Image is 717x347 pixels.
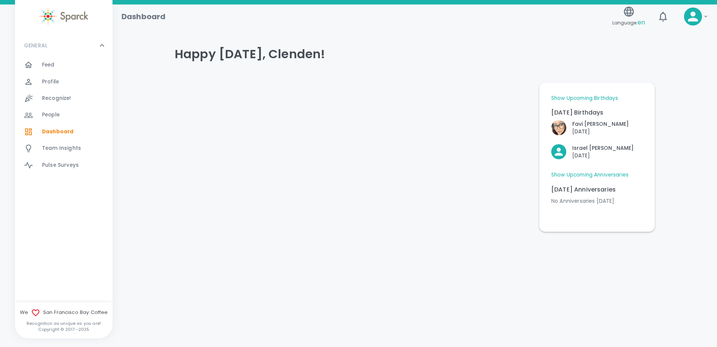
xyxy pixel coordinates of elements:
a: People [15,107,112,123]
a: Dashboard [15,124,112,140]
p: [DATE] Anniversaries [551,185,643,194]
div: GENERAL [15,57,112,177]
p: [DATE] [572,152,634,159]
span: Feed [42,61,55,69]
span: Recognize! [42,95,71,102]
p: GENERAL [24,42,47,49]
p: [DATE] Birthdays [551,108,643,117]
p: Israel [PERSON_NAME] [572,144,634,152]
a: Profile [15,74,112,90]
span: Dashboard [42,128,73,136]
span: Language: [612,18,645,28]
span: en [637,18,645,27]
a: Show Upcoming Birthdays [551,95,618,102]
div: Click to Recognize! [545,138,634,159]
button: Language:en [609,3,648,30]
a: Feed [15,57,112,73]
span: Pulse Surveys [42,161,79,169]
span: Team Insights [42,145,81,152]
img: Sparck logo [39,8,88,25]
span: Profile [42,78,59,86]
a: Sparck logo [15,8,112,25]
h1: Dashboard [121,11,165,23]
div: GENERAL [15,34,112,57]
button: Click to Recognize! [551,144,634,159]
p: [DATE] [572,128,629,135]
div: Click to Recognize! [545,114,629,135]
a: Pulse Surveys [15,157,112,173]
a: Recognize! [15,90,112,107]
a: Team Insights [15,140,112,157]
span: We San Francisco Bay Coffee [15,308,112,317]
p: Recognition as unique as you are! [15,320,112,326]
img: Picture of Favi Ruiz [551,120,566,135]
h4: Happy [DATE], Clenden! [175,47,655,62]
p: Favi [PERSON_NAME] [572,120,629,128]
p: Copyright © 2017 - 2025 [15,326,112,332]
span: People [42,111,60,119]
button: Click to Recognize! [551,120,629,135]
p: No Anniversaries [DATE] [551,197,643,205]
a: Show Upcoming Anniversaries [551,171,628,179]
